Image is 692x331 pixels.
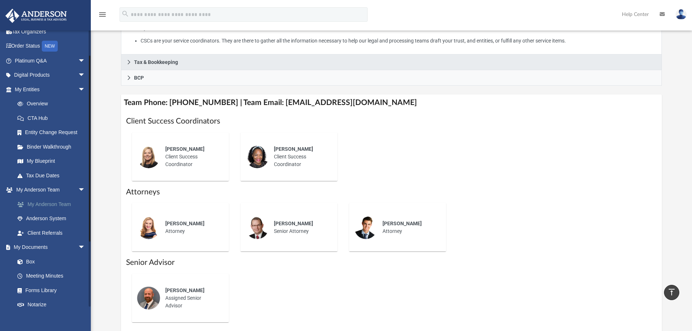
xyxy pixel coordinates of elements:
a: CTA Hub [10,111,96,125]
a: Tax & Bookkeeping [121,55,662,70]
img: User Pic [676,9,687,20]
a: vertical_align_top [664,285,679,300]
span: [PERSON_NAME] [274,221,313,226]
a: Binder Walkthrough [10,140,96,154]
a: My Documentsarrow_drop_down [5,240,93,255]
h1: Attorneys [126,187,657,197]
a: Box [10,254,89,269]
img: thumbnail [246,216,269,239]
a: Client Referrals [10,226,96,240]
a: Order StatusNEW [5,39,96,54]
a: BCP [121,70,662,86]
div: Client Success Coordinator [269,140,332,173]
img: thumbnail [354,216,377,239]
img: thumbnail [137,216,160,239]
a: Meeting Minutes [10,269,93,283]
span: BCP [134,75,144,80]
div: NEW [42,41,58,52]
span: Tax & Bookkeeping [134,60,178,65]
span: arrow_drop_down [78,183,93,198]
h1: Client Success Coordinators [126,116,657,126]
a: Entity Change Request [10,125,96,140]
span: [PERSON_NAME] [165,221,205,226]
a: Forms Library [10,283,89,298]
a: Overview [10,97,96,111]
span: arrow_drop_down [78,53,93,68]
span: arrow_drop_down [78,68,93,83]
span: arrow_drop_down [78,82,93,97]
div: Senior Attorney [269,215,332,240]
i: menu [98,10,107,19]
a: Digital Productsarrow_drop_down [5,68,96,82]
a: Tax Due Dates [10,168,96,183]
span: [PERSON_NAME] [383,221,422,226]
a: My Blueprint [10,154,93,169]
img: thumbnail [246,145,269,168]
i: vertical_align_top [667,288,676,296]
img: thumbnail [137,145,160,168]
div: Client Success Coordinators [121,19,662,55]
a: Tax Organizers [5,24,96,39]
a: My Entitiesarrow_drop_down [5,82,96,97]
div: Attorney [377,215,441,240]
i: search [121,10,129,18]
a: Platinum Q&Aarrow_drop_down [5,53,96,68]
li: CSCs are your service coordinators. They are there to gather all the information necessary to hel... [141,36,656,45]
a: menu [98,14,107,19]
div: Attorney [160,215,224,240]
a: Anderson System [10,211,96,226]
img: Anderson Advisors Platinum Portal [3,9,69,23]
span: [PERSON_NAME] [165,146,205,152]
div: Assigned Senior Advisor [160,282,224,315]
a: My Anderson Team [10,197,96,211]
span: [PERSON_NAME] [274,146,313,152]
h4: Team Phone: [PHONE_NUMBER] | Team Email: [EMAIL_ADDRESS][DOMAIN_NAME] [121,94,662,111]
div: Client Success Coordinator [160,140,224,173]
span: arrow_drop_down [78,240,93,255]
a: My Anderson Teamarrow_drop_down [5,183,96,197]
p: What My CSCs Do: [126,24,657,45]
span: [PERSON_NAME] [165,287,205,293]
h1: Senior Advisor [126,257,657,268]
img: thumbnail [137,286,160,310]
a: Notarize [10,298,93,312]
